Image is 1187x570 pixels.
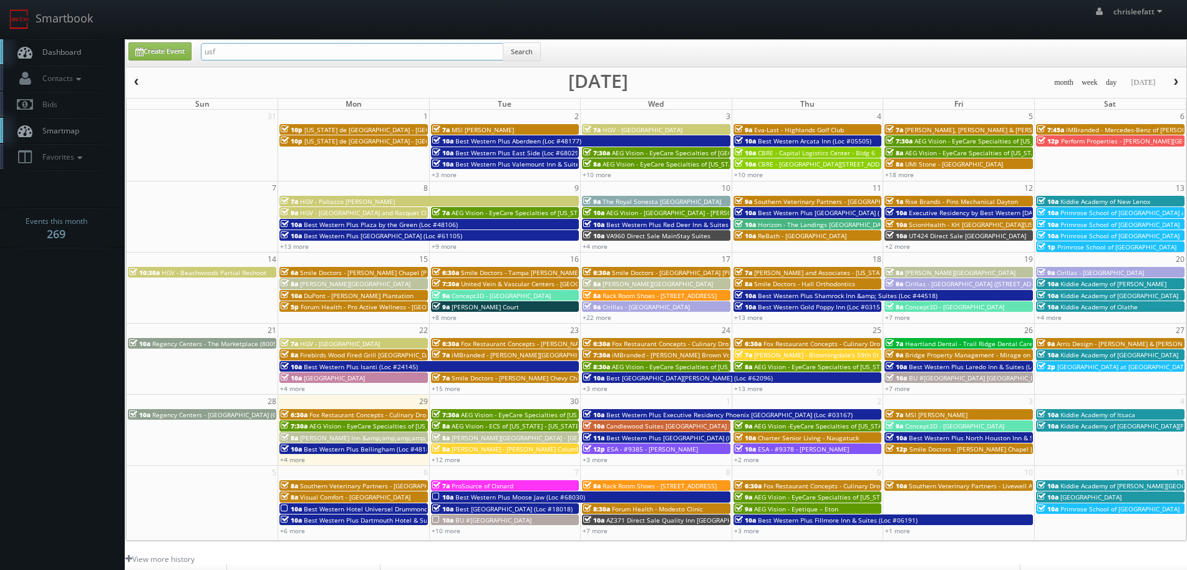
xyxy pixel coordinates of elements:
[734,455,759,464] a: +2 more
[300,197,395,206] span: HGV - Pallazzo [PERSON_NAME]
[612,268,813,277] span: Smile Doctors - [GEOGRAPHIC_DATA] [PERSON_NAME] Orthodontics
[886,279,903,288] span: 9a
[300,279,410,288] span: [PERSON_NAME][GEOGRAPHIC_DATA]
[1102,75,1122,90] button: day
[152,339,283,348] span: Regency Centers - The Marketplace (80099)
[583,455,608,464] a: +3 more
[612,339,809,348] span: Fox Restaurant Concepts - Culinary Dropout - [GEOGRAPHIC_DATA]
[36,47,81,57] span: Dashboard
[886,197,903,206] span: 1a
[1126,75,1160,90] button: [DATE]
[583,422,604,430] span: 10a
[1037,243,1055,251] span: 1p
[905,197,1018,206] span: Rise Brands - Pins Mechanical Dayton
[1037,197,1059,206] span: 10a
[583,526,608,535] a: +7 more
[886,160,903,168] span: 8a
[606,374,773,382] span: Best [GEOGRAPHIC_DATA][PERSON_NAME] (Loc #62096)
[735,350,752,359] span: 7a
[281,410,308,419] span: 6:30a
[735,302,756,311] span: 10a
[583,291,601,300] span: 8a
[455,160,623,168] span: Best Western Plus Valemount Inn & Suites (Loc #62120)
[432,481,450,490] span: 7a
[281,374,302,382] span: 10a
[195,99,210,109] span: Sun
[1060,291,1178,300] span: Kiddie Academy of [GEOGRAPHIC_DATA]
[909,220,1056,229] span: ScionHealth - KH [GEOGRAPHIC_DATA][US_STATE]
[461,279,621,288] span: United Vein & Vascular Centers - [GEOGRAPHIC_DATA]
[1037,268,1055,277] span: 9a
[455,505,573,513] span: Best [GEOGRAPHIC_DATA] (Loc #18018)
[281,505,302,513] span: 10a
[1037,291,1059,300] span: 10a
[603,481,717,490] span: Rack Room Shoes - [STREET_ADDRESS]
[281,481,298,490] span: 8a
[1037,481,1059,490] span: 10a
[583,384,608,393] a: +3 more
[1060,197,1150,206] span: Kiddie Academy of New Lenox
[304,362,418,371] span: Best Western Plus Isanti (Loc #24145)
[129,410,150,419] span: 10a
[735,362,752,371] span: 8a
[36,125,79,136] span: Smartmap
[1037,362,1055,371] span: 2p
[735,220,756,229] span: 10a
[281,208,298,217] span: 9a
[452,374,588,382] span: Smile Doctors - [PERSON_NAME] Chevy Chase
[583,313,611,322] a: +22 more
[735,137,756,145] span: 10a
[734,384,763,393] a: +13 more
[281,231,302,240] span: 10a
[735,148,756,157] span: 10a
[886,268,903,277] span: 8a
[763,339,961,348] span: Fox Restaurant Concepts - Culinary Dropout - [GEOGRAPHIC_DATA]
[735,208,756,217] span: 10a
[309,410,506,419] span: Fox Restaurant Concepts - Culinary Dropout - [GEOGRAPHIC_DATA]
[905,148,1116,157] span: AEG Vision - EyeCare Specialties of [US_STATE] - Carolina Family Vision
[9,9,29,29] img: smartbook-logo.png
[885,384,910,393] a: +7 more
[885,242,910,251] a: +2 more
[281,137,303,145] span: 10p
[300,208,434,217] span: HGV - [GEOGRAPHIC_DATA] and Racquet Club
[301,302,473,311] span: Forum Health - Pro Active Wellness - [GEOGRAPHIC_DATA]
[461,339,679,348] span: Fox Restaurant Concepts - [PERSON_NAME] Cocina - [GEOGRAPHIC_DATA]
[583,302,601,311] span: 9a
[886,148,903,157] span: 8a
[281,516,302,524] span: 10a
[583,362,610,371] span: 8:30a
[1060,350,1178,359] span: Kiddie Academy of [GEOGRAPHIC_DATA]
[905,339,1033,348] span: Heartland Dental - Trail Ridge Dental Care
[886,231,907,240] span: 10a
[1060,302,1138,311] span: Kiddie Academy of Olathe
[735,516,756,524] span: 10a
[432,302,450,311] span: 9a
[304,445,435,453] span: Best Western Plus Bellingham (Loc #48188)
[735,481,762,490] span: 6:30a
[735,125,752,134] span: 9a
[603,291,717,300] span: Rack Room Shoes - [STREET_ADDRESS]
[281,291,302,300] span: 10a
[432,350,450,359] span: 7a
[909,481,1158,490] span: Southern Veterinary Partners - Livewell Animal Urgent Care of [GEOGRAPHIC_DATA]
[886,339,903,348] span: 7a
[452,350,618,359] span: iMBranded - [PERSON_NAME][GEOGRAPHIC_DATA] BMW
[886,208,907,217] span: 10a
[1037,339,1055,348] span: 9a
[583,433,604,442] span: 11a
[432,242,457,251] a: +9 more
[606,422,790,430] span: Candlewood Suites [GEOGRAPHIC_DATA] [GEOGRAPHIC_DATA]
[886,125,903,134] span: 7a
[735,339,762,348] span: 6:30a
[583,516,604,524] span: 10a
[1060,220,1180,229] span: Primrose School of [GEOGRAPHIC_DATA]
[304,137,477,145] span: [US_STATE] de [GEOGRAPHIC_DATA] - [GEOGRAPHIC_DATA]
[281,197,298,206] span: 7a
[304,516,479,524] span: Best Western Plus Dartmouth Hotel & Suites (Loc #65013)
[1060,410,1135,419] span: Kiddie Academy of Itsaca
[606,231,710,240] span: VA960 Direct Sale MainStay Suites
[905,125,1145,134] span: [PERSON_NAME], [PERSON_NAME] & [PERSON_NAME], LLC - [GEOGRAPHIC_DATA]
[583,279,601,288] span: 8a
[432,526,460,535] a: +10 more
